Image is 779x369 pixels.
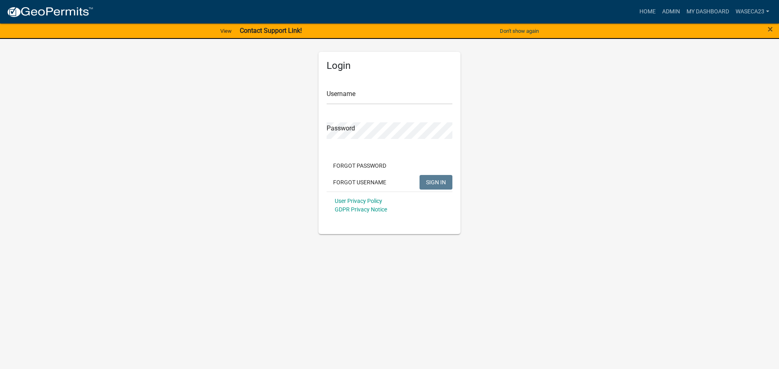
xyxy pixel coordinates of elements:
a: Admin [659,4,683,19]
a: Waseca23 [732,4,773,19]
strong: Contact Support Link! [240,27,302,34]
a: My Dashboard [683,4,732,19]
a: User Privacy Policy [335,198,382,204]
span: SIGN IN [426,179,446,185]
button: Close [768,24,773,34]
a: View [217,24,235,38]
h5: Login [327,60,452,72]
button: Don't show again [497,24,542,38]
button: Forgot Password [327,158,393,173]
span: × [768,23,773,35]
a: GDPR Privacy Notice [335,206,387,213]
button: Forgot Username [327,175,393,190]
button: SIGN IN [420,175,452,190]
a: Home [636,4,659,19]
